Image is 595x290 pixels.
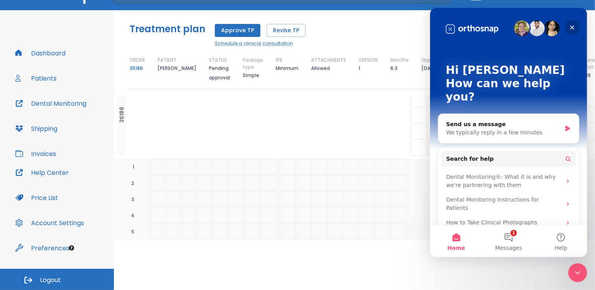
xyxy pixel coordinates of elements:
[311,64,330,73] p: Allowed
[131,163,136,170] span: 1
[430,8,587,257] iframe: Intercom live chat
[157,57,176,64] p: PATIENT
[359,57,378,64] p: VERSION
[11,44,70,62] button: Dashboard
[586,71,591,80] p: 19
[157,64,196,73] p: [PERSON_NAME]
[209,64,230,83] p: Pending approval
[243,71,259,80] p: Simple
[11,163,73,182] button: Help Center
[40,276,61,284] span: Logout
[11,213,89,232] button: Account Settings
[68,244,75,251] div: Tooltip anchor
[11,69,61,88] button: Patients
[11,188,63,207] button: Price List
[267,24,306,37] button: Revise TP
[129,212,136,219] span: 4
[11,239,74,257] button: Preferences
[11,144,61,163] button: Invoices
[130,180,136,187] span: 2
[359,64,360,73] p: 1
[421,64,438,73] p: [DATE]
[311,57,346,64] p: ATTACHMENTS
[11,119,62,138] button: Shipping
[209,57,227,64] p: STATUS
[215,24,260,37] button: Approve TP
[215,40,306,47] a: Schedule a clinical consultation
[130,228,136,235] span: 5
[390,57,409,64] p: Months
[130,196,136,203] span: 3
[11,94,91,113] button: Dental Monitoring
[243,57,263,71] p: Package type
[421,57,474,64] p: Upper Est.completion
[130,23,205,35] h5: Treatment plan
[130,64,143,73] a: 35186
[427,107,442,123] div: extracted
[130,57,145,64] p: ORDER
[390,64,397,73] p: 6.3
[427,91,442,107] div: extracted
[568,263,587,282] iframe: Intercom live chat
[276,64,298,73] p: Minimum
[427,139,442,156] div: extracted
[427,123,442,139] div: extracted
[119,107,125,123] p: 35186
[276,57,282,64] p: IPR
